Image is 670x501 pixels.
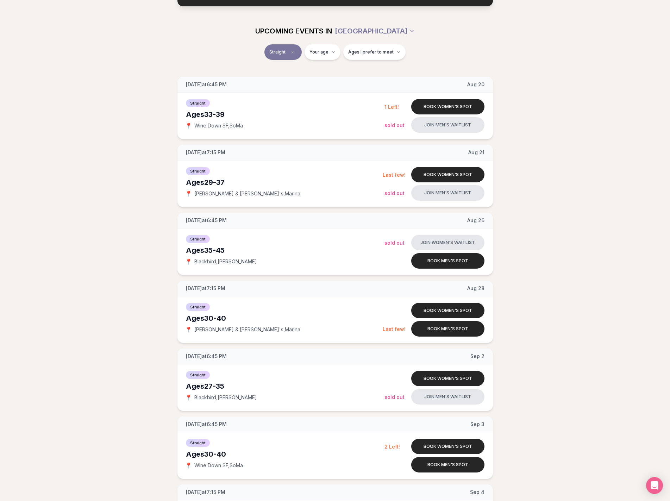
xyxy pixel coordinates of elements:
[186,285,225,292] span: [DATE] at 7:15 PM
[186,245,384,255] div: Ages 35-45
[411,321,484,337] button: Book men's spot
[309,49,328,55] span: Your age
[186,99,210,107] span: Straight
[186,313,383,323] div: Ages 30-40
[288,48,297,56] span: Clear event type filter
[383,172,406,178] span: Last few!
[186,439,210,447] span: Straight
[186,259,192,264] span: 📍
[411,235,484,250] button: Join women's waitlist
[470,353,484,360] span: Sep 2
[186,217,227,224] span: [DATE] at 6:45 PM
[411,167,484,182] button: Book women's spot
[186,449,384,459] div: Ages 30-40
[186,489,225,496] span: [DATE] at 7:15 PM
[467,285,484,292] span: Aug 28
[343,44,406,60] button: Ages I prefer to meet
[269,49,286,55] span: Straight
[384,240,405,246] span: Sold Out
[411,303,484,318] button: Book women's spot
[348,49,394,55] span: Ages I prefer to meet
[470,489,484,496] span: Sep 4
[186,149,225,156] span: [DATE] at 7:15 PM
[384,444,400,450] span: 2 Left!
[186,235,210,243] span: Straight
[411,371,484,386] button: Book women's spot
[186,109,384,119] div: Ages 33-39
[411,457,484,472] button: Book men's spot
[194,190,300,197] span: [PERSON_NAME] & [PERSON_NAME]'s , Marina
[411,253,484,269] button: Book men's spot
[186,371,210,379] span: Straight
[255,26,332,36] span: UPCOMING EVENTS IN
[186,177,383,187] div: Ages 29-37
[186,123,192,129] span: 📍
[305,44,340,60] button: Your age
[411,185,484,201] button: Join men's waitlist
[186,303,210,311] span: Straight
[186,81,227,88] span: [DATE] at 6:45 PM
[467,81,484,88] span: Aug 20
[411,389,484,405] button: Join men's waitlist
[194,462,243,469] span: Wine Down SF , SoMa
[383,326,406,332] span: Last few!
[186,327,192,332] span: 📍
[186,167,210,175] span: Straight
[646,477,663,494] div: Open Intercom Messenger
[411,99,484,114] button: Book women's spot
[194,258,257,265] span: Blackbird , [PERSON_NAME]
[384,122,405,128] span: Sold Out
[194,122,243,129] span: Wine Down SF , SoMa
[468,149,484,156] span: Aug 21
[186,381,384,391] div: Ages 27-35
[186,191,192,196] span: 📍
[384,394,405,400] span: Sold Out
[186,463,192,468] span: 📍
[384,104,399,110] span: 1 Left!
[470,421,484,428] span: Sep 3
[467,217,484,224] span: Aug 26
[194,326,300,333] span: [PERSON_NAME] & [PERSON_NAME]'s , Marina
[411,439,484,454] button: Book women's spot
[186,421,227,428] span: [DATE] at 6:45 PM
[384,190,405,196] span: Sold Out
[264,44,302,60] button: StraightClear event type filter
[186,395,192,400] span: 📍
[335,23,415,39] button: [GEOGRAPHIC_DATA]
[411,117,484,133] button: Join men's waitlist
[186,353,227,360] span: [DATE] at 6:45 PM
[194,394,257,401] span: Blackbird , [PERSON_NAME]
